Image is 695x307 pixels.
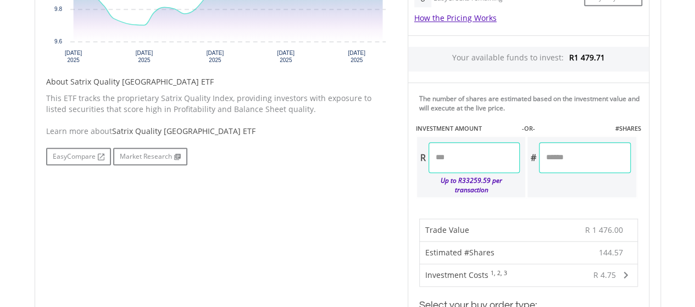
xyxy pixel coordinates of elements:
div: Learn more about [46,126,391,137]
text: 9.8 [54,6,62,12]
div: R [417,142,429,173]
text: [DATE] 2025 [277,50,294,63]
label: INVESTMENT AMOUNT [416,124,482,133]
div: # [527,142,539,173]
text: [DATE] 2025 [206,50,224,63]
span: Estimated #Shares [425,247,494,258]
div: Up to R33259.59 per transaction [417,173,520,197]
a: EasyCompare [46,148,111,165]
label: #SHARES [615,124,641,133]
span: R1 479.71 [569,52,605,63]
p: This ETF tracks the proprietary Satrix Quality Index, providing investors with exposure to listed... [46,93,391,115]
text: [DATE] 2025 [348,50,365,63]
span: R 4.75 [593,270,616,280]
span: 144.57 [599,247,623,258]
label: -OR- [521,124,535,133]
span: Investment Costs [425,270,488,280]
sup: 1, 2, 3 [491,269,507,277]
span: R 1 476.00 [585,225,623,235]
span: Satrix Quality [GEOGRAPHIC_DATA] ETF [112,126,255,136]
text: 9.6 [54,38,62,44]
div: Your available funds to invest: [408,47,649,71]
a: Market Research [113,148,187,165]
text: [DATE] 2025 [135,50,153,63]
h5: About Satrix Quality [GEOGRAPHIC_DATA] ETF [46,76,391,87]
a: How the Pricing Works [414,13,497,23]
text: [DATE] 2025 [64,50,82,63]
span: Trade Value [425,225,469,235]
div: The number of shares are estimated based on the investment value and will execute at the live price. [419,94,644,113]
